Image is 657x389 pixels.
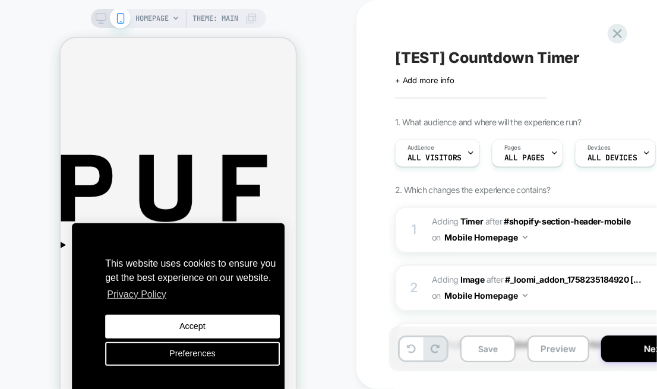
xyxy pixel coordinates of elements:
button: Preferences [45,304,219,328]
button: Mobile Homepage [444,287,528,304]
button: Accept [45,277,219,301]
span: AFTER [487,274,504,284]
span: ALL DEVICES [587,154,637,162]
div: 1 [408,218,420,242]
button: Preview [528,336,589,362]
span: This website uses cookies to ensure you get the best experience on our website. [45,220,215,245]
span: Devices [587,144,611,152]
span: Audience [408,144,434,152]
span: HOMEPAGE [136,9,169,28]
span: #_loomi_addon_1758235184920 [... [506,274,642,284]
span: Theme: MAIN [193,9,239,28]
span: + Add more info [395,75,454,85]
div: cookie bar [11,185,224,361]
b: Timer [461,216,484,226]
span: on [432,288,441,303]
button: Save [460,336,516,362]
span: 2. Which changes the experience contains? [395,185,550,195]
span: Adding [432,216,483,226]
div: 2 [408,276,420,300]
span: Pages [504,144,521,152]
span: Adding [432,274,484,284]
span: on [432,230,441,245]
span: [TEST] Countdown Timer [395,49,580,67]
span: 1. What audience and where will the experience run? [395,117,581,127]
button: Mobile Homepage [444,229,528,246]
span: ALL PAGES [504,154,545,162]
span: All Visitors [408,154,462,162]
img: down arrow [523,294,528,297]
a: Privacy Policy (opens in a new tab) [45,247,108,265]
span: #shopify-section-header-mobile [504,216,631,226]
span: AFTER [485,216,503,226]
b: Image [461,274,485,284]
img: down arrow [523,236,528,239]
